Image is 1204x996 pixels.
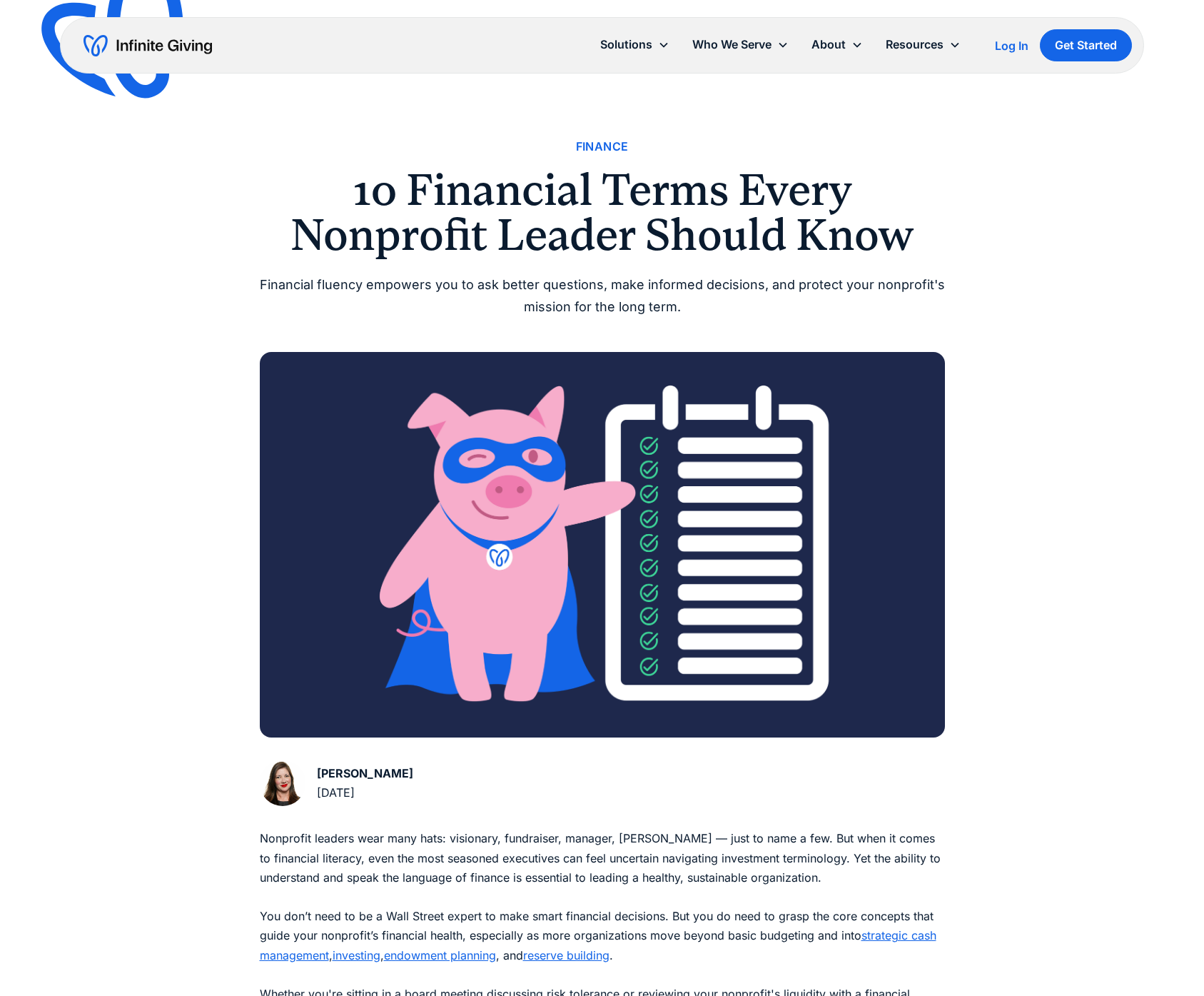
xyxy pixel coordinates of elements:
a: Get Started [1040,29,1132,61]
div: Solutions [600,35,652,54]
div: Resources [886,35,944,54]
div: Solutions [589,29,681,60]
a: investing [333,948,380,962]
div: Log In [995,40,1028,51]
div: Financial fluency empowers you to ask better questions, make informed decisions, and protect your... [260,274,945,318]
h1: 10 Financial Terms Every Nonprofit Leader Should Know [260,168,945,257]
a: home [84,34,212,57]
div: [PERSON_NAME] [317,764,413,783]
div: Resources [874,29,972,60]
a: endowment planning [384,948,496,962]
a: [PERSON_NAME][DATE] [260,760,413,806]
a: reserve building [523,948,609,962]
a: Log In [995,37,1028,54]
a: strategic cash management [260,928,936,962]
div: Who We Serve [692,35,772,54]
div: Who We Serve [681,29,800,60]
div: [DATE] [317,783,413,803]
a: Finance [576,137,629,156]
div: About [811,35,846,54]
div: About [800,29,874,60]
